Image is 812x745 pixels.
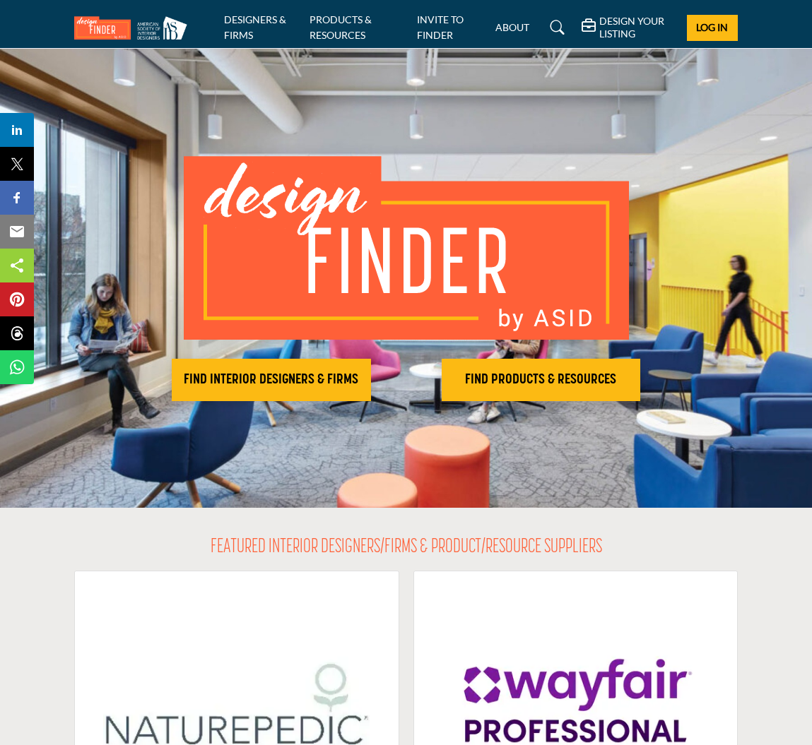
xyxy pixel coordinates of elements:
[495,21,529,33] a: ABOUT
[211,536,602,560] h2: FEATURED INTERIOR DESIGNERS/FIRMS & PRODUCT/RESOURCE SUPPLIERS
[176,371,367,388] h2: FIND INTERIOR DESIGNERS & FIRMS
[224,13,286,41] a: DESIGNERS & FIRMS
[446,371,637,388] h2: FIND PRODUCTS & RESOURCES
[417,13,464,41] a: INVITE TO FINDER
[582,15,676,40] div: DESIGN YOUR LISTING
[599,15,676,40] h5: DESIGN YOUR LISTING
[74,16,194,40] img: Site Logo
[536,16,574,39] a: Search
[687,15,738,41] button: Log In
[172,359,371,401] button: FIND INTERIOR DESIGNERS & FIRMS
[184,156,629,340] img: image
[442,359,641,401] button: FIND PRODUCTS & RESOURCES
[310,13,372,41] a: PRODUCTS & RESOURCES
[696,21,728,33] span: Log In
